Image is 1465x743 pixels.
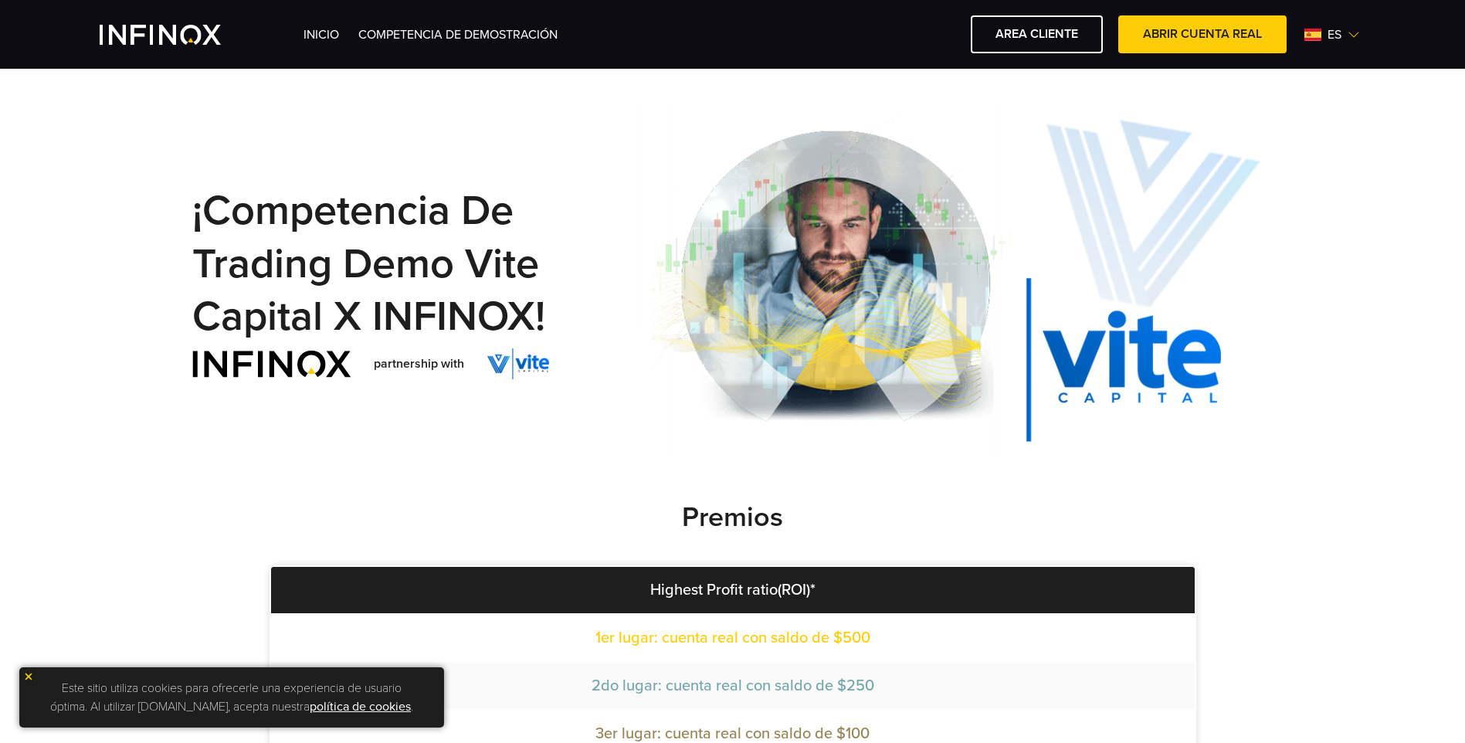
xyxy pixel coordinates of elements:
[971,15,1103,53] a: AREA CLIENTE
[1321,25,1348,44] span: es
[595,629,870,647] span: 1er lugar: cuenta real con saldo de $500
[1118,15,1287,53] a: ABRIR CUENTA REAL
[192,185,545,341] small: ¡Competencia de Trading Demo Vite Capital x INFINOX!
[310,699,411,714] a: política de cookies
[271,567,1195,613] th: Highest Profit ratio(ROI)*
[304,27,339,42] a: INICIO
[595,724,870,743] span: 3er lugar: cuenta real con saldo de $100
[682,500,783,534] strong: Premios
[23,671,34,682] img: yellow close icon
[358,27,558,42] a: Competencia de Demostración
[27,675,436,720] p: Este sitio utiliza cookies para ofrecerle una experiencia de usuario óptima. Al utilizar [DOMAIN_...
[100,25,257,45] a: INFINOX Vite
[592,677,874,695] span: 2do lugar: cuenta real con saldo de $250
[374,355,464,373] span: partnership with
